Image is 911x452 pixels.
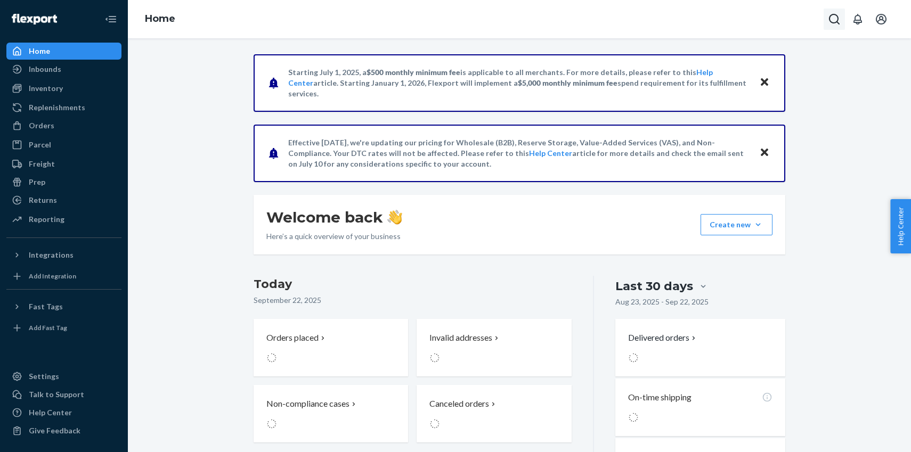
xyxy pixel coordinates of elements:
button: Integrations [6,246,121,264]
span: $500 monthly minimum fee [367,68,460,77]
a: Inventory [6,80,121,97]
p: Effective [DATE], we're updating our pricing for Wholesale (B2B), Reserve Storage, Value-Added Se... [288,137,749,169]
div: Last 30 days [615,278,693,294]
a: Inbounds [6,61,121,78]
button: Orders placed [254,319,408,376]
a: Help Center [6,404,121,421]
a: Help Center [529,149,572,158]
h3: Today [254,276,572,293]
div: Give Feedback [29,425,80,436]
div: Freight [29,159,55,169]
a: Prep [6,174,121,191]
div: Fast Tags [29,301,63,312]
div: Add Fast Tag [29,323,67,332]
div: Prep [29,177,45,187]
button: Open account menu [871,9,892,30]
a: Orders [6,117,121,134]
p: Aug 23, 2025 - Sep 22, 2025 [615,297,709,307]
a: Returns [6,192,121,209]
button: Canceled orders [417,385,571,442]
p: Invalid addresses [429,332,492,344]
p: Orders placed [266,332,319,344]
a: Replenishments [6,99,121,116]
p: Non-compliance cases [266,398,349,410]
div: Orders [29,120,54,131]
a: Parcel [6,136,121,153]
button: Close [758,75,771,91]
div: Parcel [29,139,51,150]
button: Create new [701,214,772,235]
h1: Welcome back [266,208,402,227]
div: Replenishments [29,102,85,113]
button: Open Search Box [824,9,845,30]
img: hand-wave emoji [387,210,402,225]
a: Freight [6,155,121,172]
a: Reporting [6,211,121,228]
img: Flexport logo [12,14,57,24]
button: Give Feedback [6,422,121,439]
p: On-time shipping [628,391,692,404]
a: Settings [6,368,121,385]
p: Starting July 1, 2025, a is applicable to all merchants. For more details, please refer to this a... [288,67,749,99]
button: Delivered orders [628,332,698,344]
div: Talk to Support [29,389,84,400]
a: Add Integration [6,268,121,285]
button: Fast Tags [6,298,121,315]
ol: breadcrumbs [136,4,184,35]
div: Help Center [29,407,72,418]
div: Settings [29,371,59,382]
div: Home [29,46,50,56]
div: Reporting [29,214,64,225]
div: Inbounds [29,64,61,75]
div: Returns [29,195,57,206]
a: Add Fast Tag [6,319,121,336]
span: $5,000 monthly minimum fee [518,78,617,87]
a: Home [145,13,175,24]
div: Inventory [29,83,63,94]
div: Add Integration [29,272,76,281]
p: Here’s a quick overview of your business [266,231,402,242]
button: Help Center [890,199,911,253]
p: September 22, 2025 [254,295,572,306]
p: Canceled orders [429,398,489,410]
div: Integrations [29,250,74,260]
button: Invalid addresses [417,319,571,376]
button: Open notifications [847,9,868,30]
a: Talk to Support [6,386,121,403]
button: Non-compliance cases [254,385,408,442]
a: Home [6,43,121,60]
button: Close [758,145,771,161]
button: Close Navigation [100,9,121,30]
